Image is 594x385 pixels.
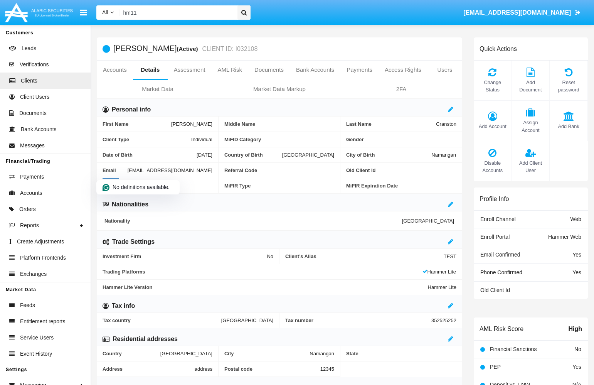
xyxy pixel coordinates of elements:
span: Trading Platforms [103,269,422,275]
span: Assign Account [516,119,546,133]
span: Namangan [310,351,334,356]
span: Hammer Web [548,234,581,240]
a: Accounts [97,61,133,79]
span: No [267,253,273,259]
span: Leads [22,44,36,52]
a: Payments [340,61,379,79]
span: Change Status [478,79,508,93]
span: Payments [20,173,44,181]
a: 2FA [340,80,462,98]
span: First Name [103,121,171,127]
a: Market Data Markup [219,80,340,98]
span: 12345 [320,366,334,372]
span: Address [103,366,195,372]
span: All [102,9,108,15]
span: [GEOGRAPHIC_DATA] [160,351,212,356]
span: Create Adjustments [17,238,64,246]
span: Client’s Alias [285,253,444,259]
span: Disable Accounts [478,159,508,174]
span: Hammer Lite Version [103,284,428,290]
span: Middle Name [224,121,334,127]
span: Tax country [103,317,221,323]
span: Reports [20,221,39,230]
span: Email Confirmed [480,252,520,258]
span: Add Account [478,123,508,130]
span: [GEOGRAPHIC_DATA] [221,317,273,323]
span: Yes [572,252,581,258]
span: Tax number [285,317,431,323]
h6: Trade Settings [112,238,155,246]
span: Service Users [20,334,54,342]
span: Hammer Lite [422,269,456,275]
span: Add Client User [516,159,546,174]
span: Exchanges [20,270,47,278]
h6: Residential addresses [113,335,178,343]
span: Client Type [103,137,191,142]
span: Accounts [20,189,42,197]
span: City [224,351,310,356]
small: CLIENT ID: I032108 [200,46,258,52]
span: Email [103,167,128,173]
span: MiFIR Expiration Date [346,183,456,189]
span: Orders [19,205,36,213]
span: MiFID Category [224,137,334,142]
input: Search [119,5,235,20]
div: (Active) [177,44,200,53]
span: Entitlement reports [20,317,66,326]
h6: AML Risk Score [480,325,523,333]
span: Country of Birth [224,152,282,158]
span: [EMAIL_ADDRESS][DOMAIN_NAME] [128,167,212,173]
span: Phone Confirmed [480,269,522,275]
span: Clients [21,77,37,85]
span: Referral Code [224,167,334,173]
a: [EMAIL_ADDRESS][DOMAIN_NAME] [460,2,584,24]
span: Nationality [104,218,402,224]
span: Hammer Lite [428,284,456,290]
span: MiFIR Type [224,183,334,189]
span: Verifications [20,61,49,69]
a: Documents [248,61,290,79]
span: PEP [490,364,501,370]
span: High [568,324,582,334]
span: [PERSON_NAME] [171,121,212,127]
span: [DATE] [197,152,212,158]
span: Enroll Channel [480,216,516,222]
span: Add Bank [554,123,584,130]
span: Last Name [346,121,436,127]
a: AML Risk [211,61,248,79]
a: Market Data [97,80,219,98]
span: Bank Accounts [21,125,57,133]
a: Details [133,61,168,79]
a: Users [427,61,462,79]
span: Yes [572,364,581,370]
span: Feeds [20,301,35,309]
a: All [96,8,119,17]
h6: Tax info [112,302,135,310]
span: Messages [20,142,45,150]
a: Bank Accounts [290,61,340,79]
a: Access Rights [379,61,427,79]
h6: Quick Actions [480,45,517,52]
span: Platform Frontends [20,254,66,262]
a: Assessment [168,61,212,79]
span: Investment Firm [103,253,267,259]
span: Old Client Id [346,167,456,173]
h6: Personal info [112,105,151,114]
span: Documents [19,109,47,117]
span: Add Document [516,79,546,93]
span: [EMAIL_ADDRESS][DOMAIN_NAME] [463,9,571,16]
span: Yes [572,269,581,275]
span: Old Client Id [480,287,510,293]
h6: Nationalities [112,200,148,209]
span: Namangan [431,152,456,158]
span: No [574,346,581,352]
span: Enroll Portal [480,234,510,240]
span: Gender [346,137,456,142]
span: Reset password [554,79,584,93]
span: State [346,351,456,356]
span: Client Users [20,93,49,101]
span: Financial Sanctions [490,346,537,352]
span: Web [570,216,581,222]
span: Event History [20,350,52,358]
span: address [195,366,212,372]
